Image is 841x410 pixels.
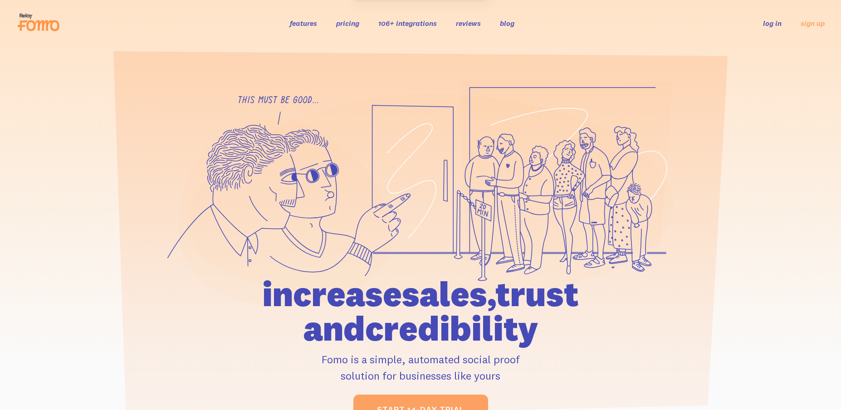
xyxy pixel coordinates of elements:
a: log in [763,19,782,28]
p: Fomo is a simple, automated social proof solution for businesses like yours [210,351,631,384]
a: sign up [801,19,825,28]
a: blog [500,19,514,28]
a: features [290,19,317,28]
a: pricing [336,19,359,28]
a: 106+ integrations [378,19,437,28]
a: reviews [456,19,481,28]
h1: increase sales, trust and credibility [210,277,631,346]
